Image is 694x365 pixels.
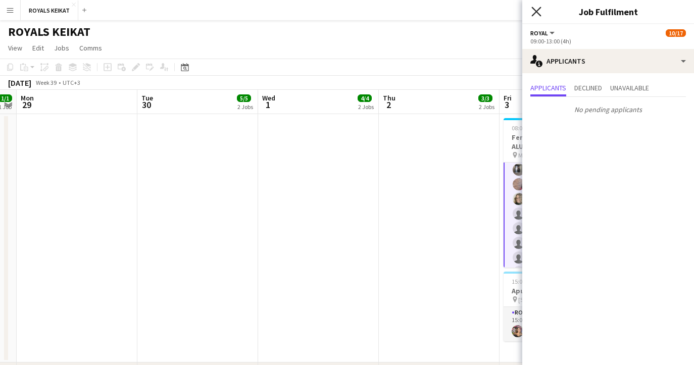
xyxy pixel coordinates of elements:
[530,37,686,45] div: 09:00-13:00 (4h)
[504,144,617,283] app-card-role: Royal3/809:00-13:00 (4h)[PERSON_NAME][PERSON_NAME][PERSON_NAME]
[383,93,395,102] span: Thu
[512,124,569,132] span: 08:00-00:00 (16h) (Sat)
[518,151,552,159] span: Messukeskus
[512,278,553,285] span: 15:00-20:00 (5h)
[478,94,492,102] span: 3/3
[33,79,59,86] span: Week 39
[504,93,512,102] span: Fri
[8,43,22,53] span: View
[140,99,153,111] span: 30
[530,29,556,37] button: Royal
[504,272,617,341] app-job-card: 15:00-20:00 (5h)1/1Apukäsi toimistolle [STREET_ADDRESS]1 RoleRoyal1/115:00-20:00 (5h)[PERSON_NAME]
[358,94,372,102] span: 4/4
[21,1,78,20] button: ROYALS KEIKAT
[32,43,44,53] span: Edit
[479,103,494,111] div: 2 Jobs
[530,29,548,37] span: Royal
[358,103,374,111] div: 2 Jobs
[19,99,34,111] span: 29
[574,84,602,91] span: Declined
[381,99,395,111] span: 2
[141,93,153,102] span: Tue
[502,99,512,111] span: 3
[504,307,617,341] app-card-role: Royal1/115:00-20:00 (5h)[PERSON_NAME]
[237,94,251,102] span: 5/5
[610,84,649,91] span: Unavailable
[530,84,566,91] span: Applicants
[21,93,34,102] span: Mon
[50,41,73,55] a: Jobs
[504,118,617,268] app-job-card: 08:00-00:00 (16h) (Sat)10/17Fennia henkilöstöpäivä 2025 ALUSTAVA TYÖAIKA Messukeskus4 RolesTeam L...
[8,78,31,88] div: [DATE]
[63,79,80,86] div: UTC+3
[522,5,694,18] h3: Job Fulfilment
[4,41,26,55] a: View
[79,43,102,53] span: Comms
[518,296,568,303] span: [STREET_ADDRESS]
[262,93,275,102] span: Wed
[237,103,253,111] div: 2 Jobs
[75,41,106,55] a: Comms
[8,24,90,39] h1: ROYALS KEIKAT
[504,133,617,151] h3: Fennia henkilöstöpäivä 2025 ALUSTAVA TYÖAIKA
[54,43,69,53] span: Jobs
[261,99,275,111] span: 1
[522,101,694,118] p: No pending applicants
[504,286,617,295] h3: Apukäsi toimistolle
[522,49,694,73] div: Applicants
[28,41,48,55] a: Edit
[666,29,686,37] span: 10/17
